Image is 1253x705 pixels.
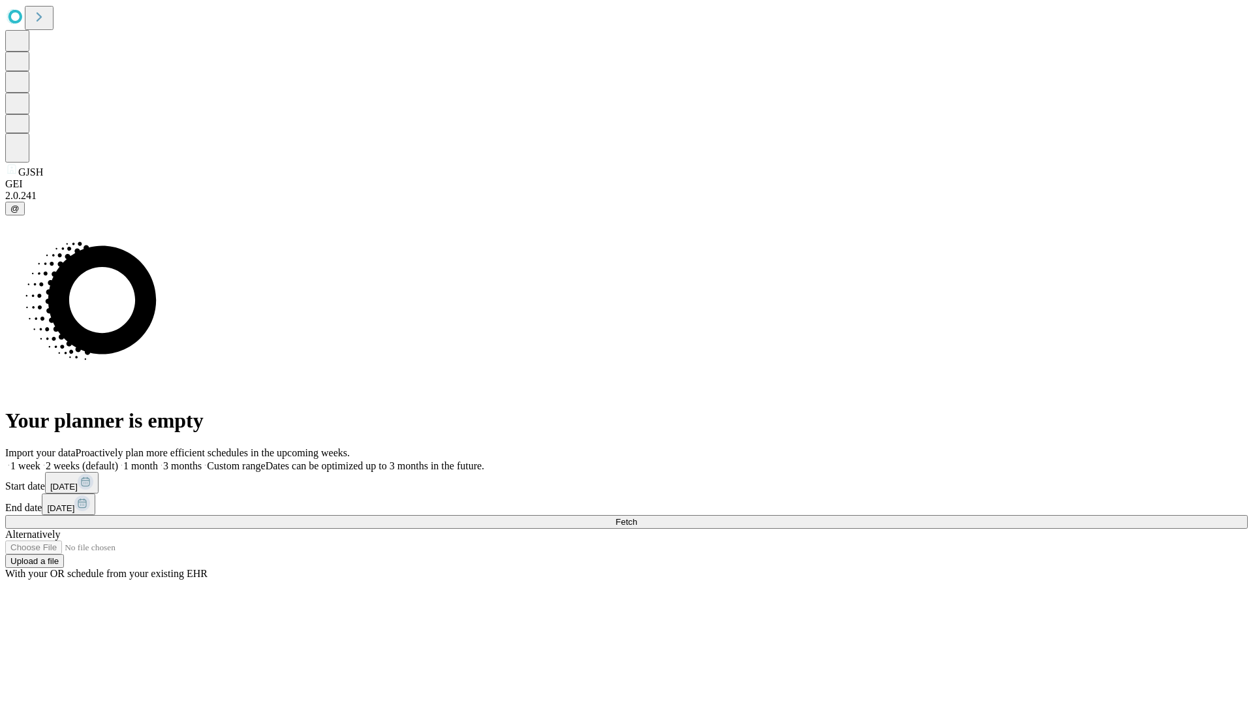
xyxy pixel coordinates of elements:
div: Start date [5,472,1248,493]
span: [DATE] [50,482,78,492]
h1: Your planner is empty [5,409,1248,433]
span: Custom range [207,460,265,471]
span: 1 week [10,460,40,471]
div: GEI [5,178,1248,190]
span: Proactively plan more efficient schedules in the upcoming weeks. [76,447,350,458]
span: Import your data [5,447,76,458]
span: 1 month [123,460,158,471]
span: With your OR schedule from your existing EHR [5,568,208,579]
button: [DATE] [42,493,95,515]
span: [DATE] [47,503,74,513]
span: Dates can be optimized up to 3 months in the future. [266,460,484,471]
span: 2 weeks (default) [46,460,118,471]
span: Fetch [615,517,637,527]
button: [DATE] [45,472,99,493]
button: @ [5,202,25,215]
div: 2.0.241 [5,190,1248,202]
span: 3 months [163,460,202,471]
button: Fetch [5,515,1248,529]
span: Alternatively [5,529,60,540]
span: GJSH [18,166,43,178]
div: End date [5,493,1248,515]
span: @ [10,204,20,213]
button: Upload a file [5,554,64,568]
